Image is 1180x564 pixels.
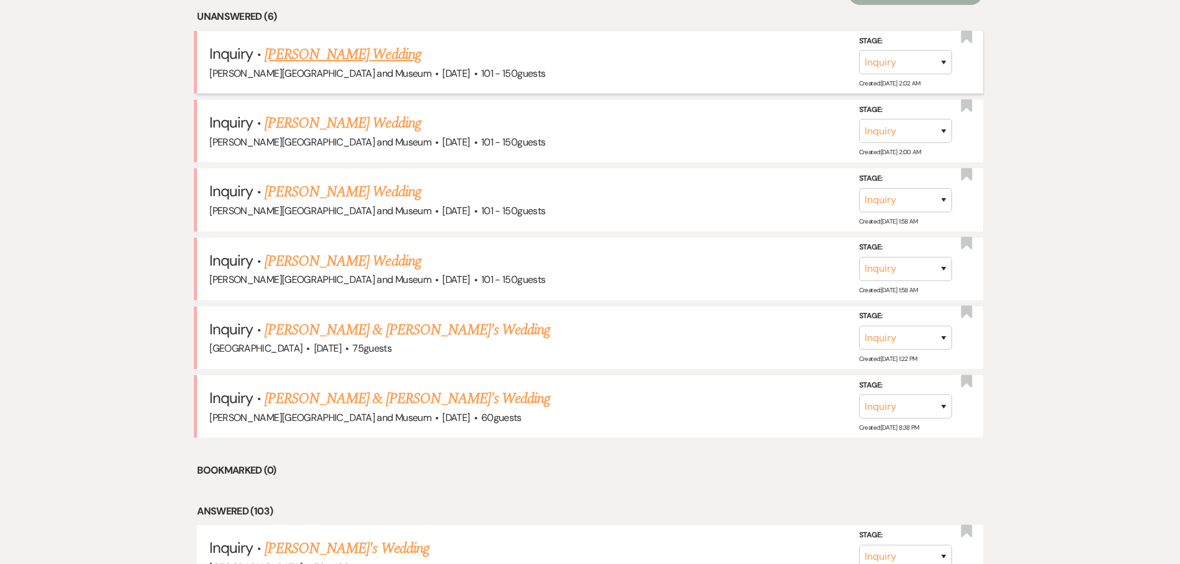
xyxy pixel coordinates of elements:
a: [PERSON_NAME] Wedding [264,181,421,203]
a: [PERSON_NAME] Wedding [264,112,421,134]
span: [DATE] [442,136,470,149]
a: [PERSON_NAME] & [PERSON_NAME]'s Wedding [264,319,551,341]
span: [DATE] [442,67,470,80]
span: [DATE] [442,411,470,424]
span: Created: [DATE] 1:58 AM [859,286,918,294]
label: Stage: [859,241,952,254]
span: [GEOGRAPHIC_DATA] [209,342,302,355]
li: Answered (103) [197,503,983,519]
span: Inquiry [209,251,253,270]
label: Stage: [859,35,952,48]
span: Created: [DATE] 1:58 AM [859,217,918,225]
label: Stage: [859,529,952,542]
span: [DATE] [442,273,470,286]
span: 101 - 150 guests [481,204,545,217]
span: [DATE] [314,342,341,355]
span: Inquiry [209,181,253,201]
span: 75 guests [352,342,391,355]
span: 101 - 150 guests [481,273,545,286]
li: Unanswered (6) [197,9,983,25]
span: Created: [DATE] 2:00 AM [859,148,921,156]
span: [PERSON_NAME][GEOGRAPHIC_DATA] and Museum [209,411,431,424]
span: Inquiry [209,388,253,407]
span: Inquiry [209,319,253,339]
span: Inquiry [209,113,253,132]
a: [PERSON_NAME]'s Wedding [264,537,429,560]
span: Inquiry [209,538,253,557]
a: [PERSON_NAME] & [PERSON_NAME]'s Wedding [264,388,551,410]
span: Inquiry [209,44,253,63]
label: Stage: [859,379,952,393]
span: 101 - 150 guests [481,136,545,149]
label: Stage: [859,172,952,186]
span: 60 guests [481,411,522,424]
span: [PERSON_NAME][GEOGRAPHIC_DATA] and Museum [209,273,431,286]
span: [PERSON_NAME][GEOGRAPHIC_DATA] and Museum [209,136,431,149]
span: 101 - 150 guests [481,67,545,80]
span: Created: [DATE] 1:22 PM [859,355,917,363]
a: [PERSON_NAME] Wedding [264,43,421,66]
a: [PERSON_NAME] Wedding [264,250,421,272]
li: Bookmarked (0) [197,462,983,479]
label: Stage: [859,103,952,117]
span: [DATE] [442,204,470,217]
span: Created: [DATE] 2:02 AM [859,79,920,87]
span: [PERSON_NAME][GEOGRAPHIC_DATA] and Museum [209,67,431,80]
label: Stage: [859,310,952,323]
span: Created: [DATE] 8:38 PM [859,423,919,432]
span: [PERSON_NAME][GEOGRAPHIC_DATA] and Museum [209,204,431,217]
